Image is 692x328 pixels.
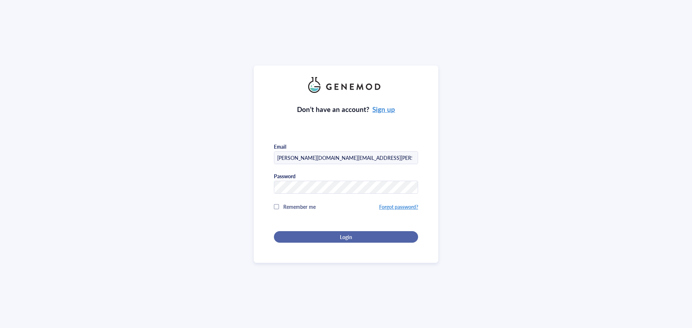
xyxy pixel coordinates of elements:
img: genemod_logo_light-BcqUzbGq.png [308,77,384,93]
span: Remember me [283,203,316,210]
div: Don’t have an account? [297,104,395,114]
div: Password [274,173,296,179]
a: Forgot password? [379,203,418,210]
span: Login [340,234,352,240]
button: Login [274,231,418,243]
div: Email [274,143,286,150]
a: Sign up [372,104,395,114]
